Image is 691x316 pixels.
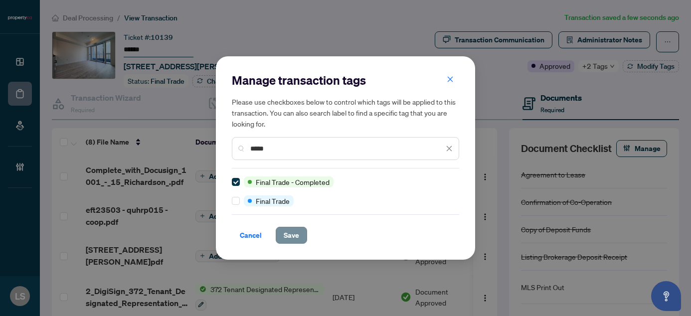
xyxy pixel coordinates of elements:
[232,72,459,88] h2: Manage transaction tags
[651,281,681,311] button: Open asap
[232,96,459,129] h5: Please use checkboxes below to control which tags will be applied to this transaction. You can al...
[232,227,270,244] button: Cancel
[284,227,299,243] span: Save
[447,76,454,83] span: close
[256,195,290,206] span: Final Trade
[276,227,307,244] button: Save
[446,145,453,152] span: close
[256,176,330,187] span: Final Trade - Completed
[240,227,262,243] span: Cancel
